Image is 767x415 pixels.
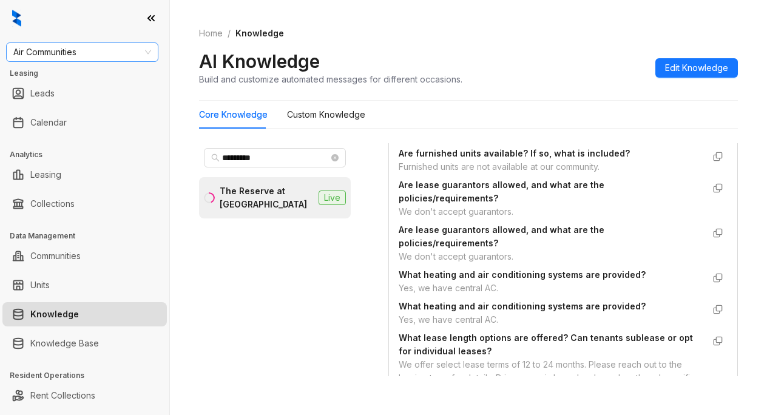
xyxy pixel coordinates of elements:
a: Leads [30,81,55,106]
li: Collections [2,192,167,216]
div: Build and customize automated messages for different occasions. [199,73,462,86]
div: Yes, we have central AC. [399,282,703,295]
strong: What heating and air conditioning systems are provided? [399,301,646,311]
div: The Reserve at [GEOGRAPHIC_DATA] [220,184,314,211]
strong: What lease length options are offered? Can tenants sublease or opt for individual leases? [399,332,693,356]
span: search [211,154,220,162]
li: / [228,27,231,40]
a: Rent Collections [30,383,95,408]
li: Rent Collections [2,383,167,408]
a: Units [30,273,50,297]
strong: What heating and air conditioning systems are provided? [399,269,646,280]
li: Leads [2,81,167,106]
li: Knowledge Base [2,331,167,356]
div: We don't accept guarantors. [399,205,703,218]
li: Communities [2,244,167,268]
li: Calendar [2,110,167,135]
li: Knowledge [2,302,167,326]
h2: AI Knowledge [199,50,320,73]
span: Air Communities [13,43,151,61]
div: We offer select lease terms of 12 to 24 months. Please reach out to the leasing team for details.... [399,358,703,398]
a: Calendar [30,110,67,135]
a: Communities [30,244,81,268]
div: Core Knowledge [199,108,268,121]
div: Custom Knowledge [287,108,365,121]
span: Live [319,191,346,205]
a: Collections [30,192,75,216]
a: Home [197,27,225,40]
li: Leasing [2,163,167,187]
strong: Are lease guarantors allowed, and what are the policies/requirements? [399,224,604,248]
h3: Resident Operations [10,370,169,381]
div: Furnished units are not available at our community. [399,160,703,174]
strong: Are lease guarantors allowed, and what are the policies/requirements? [399,180,604,203]
div: Yes, we have central AC. [399,313,703,326]
span: Knowledge [235,28,284,38]
div: We don't accept guarantors. [399,250,703,263]
h3: Analytics [10,149,169,160]
a: Leasing [30,163,61,187]
span: close-circle [331,154,339,161]
h3: Leasing [10,68,169,79]
button: Edit Knowledge [655,58,738,78]
h3: Data Management [10,231,169,241]
img: logo [12,10,21,27]
span: Edit Knowledge [665,61,728,75]
a: Knowledge Base [30,331,99,356]
strong: Are furnished units available? If so, what is included? [399,148,630,158]
li: Units [2,273,167,297]
a: Knowledge [30,302,79,326]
